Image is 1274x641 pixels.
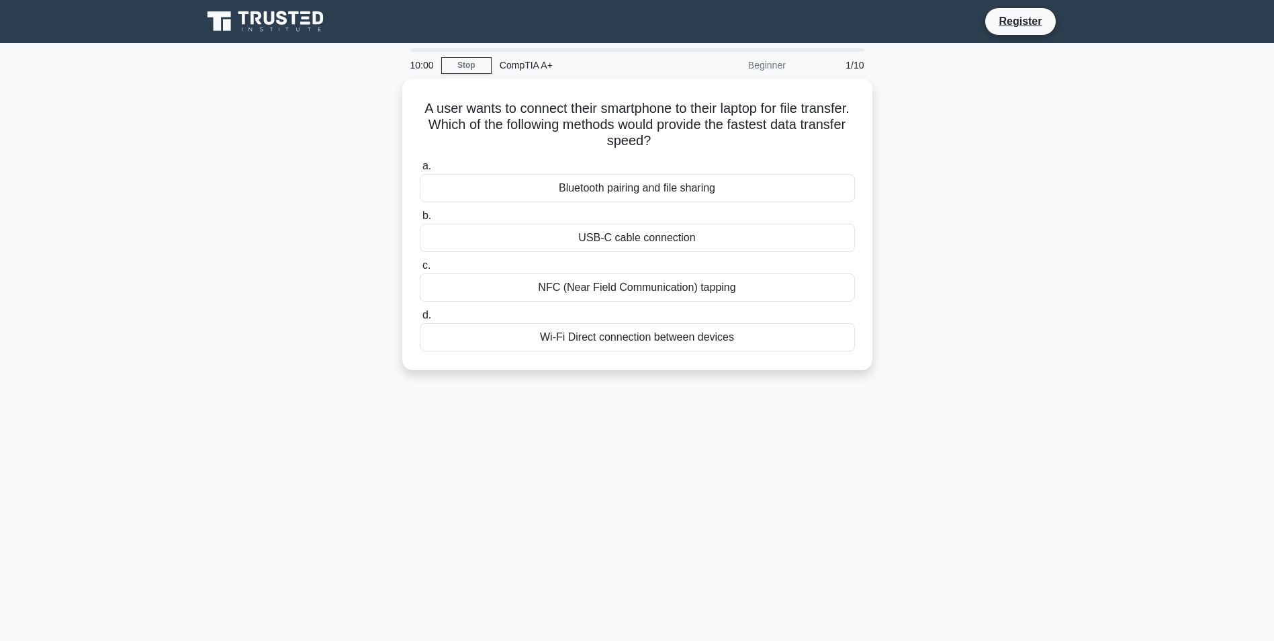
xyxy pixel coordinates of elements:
[794,52,872,79] div: 1/10
[422,210,431,221] span: b.
[420,224,855,252] div: USB-C cable connection
[991,13,1050,30] a: Register
[441,57,492,74] a: Stop
[422,160,431,171] span: a.
[676,52,794,79] div: Beginner
[420,323,855,351] div: Wi-Fi Direct connection between devices
[422,309,431,320] span: d.
[420,174,855,202] div: Bluetooth pairing and file sharing
[402,52,441,79] div: 10:00
[422,259,430,271] span: c.
[492,52,676,79] div: CompTIA A+
[420,273,855,302] div: NFC (Near Field Communication) tapping
[418,100,856,150] h5: A user wants to connect their smartphone to their laptop for file transfer. Which of the followin...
